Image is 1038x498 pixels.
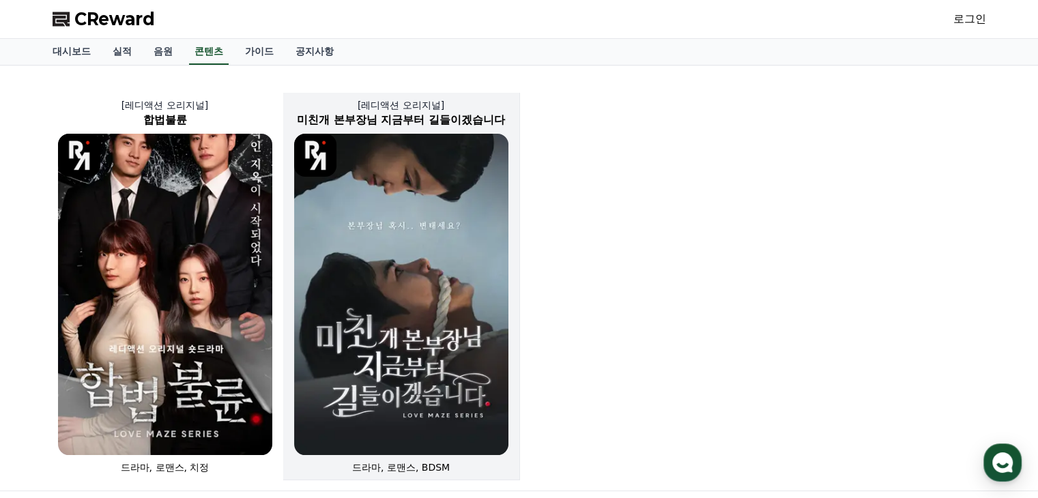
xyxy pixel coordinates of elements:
[47,87,283,485] a: [레디액션 오리지널] 합법불륜 합법불륜 [object Object] Logo 드라마, 로맨스, 치정
[121,462,210,473] span: 드라마, 로맨스, 치정
[47,98,283,112] p: [레디액션 오리지널]
[4,385,90,419] a: 홈
[285,39,345,65] a: 공지사항
[294,134,337,177] img: [object Object] Logo
[58,134,272,455] img: 합법불륜
[42,39,102,65] a: 대시보드
[352,462,450,473] span: 드라마, 로맨스, BDSM
[143,39,184,65] a: 음원
[58,134,101,177] img: [object Object] Logo
[47,112,283,128] h2: 합법불륜
[294,134,508,455] img: 미친개 본부장님 지금부터 길들이겠습니다
[43,405,51,416] span: 홈
[189,39,229,65] a: 콘텐츠
[125,406,141,417] span: 대화
[211,405,227,416] span: 설정
[283,112,519,128] h2: 미친개 본부장님 지금부터 길들이겠습니다
[176,385,262,419] a: 설정
[102,39,143,65] a: 실적
[283,98,519,112] p: [레디액션 오리지널]
[283,87,519,485] a: [레디액션 오리지널] 미친개 본부장님 지금부터 길들이겠습니다 미친개 본부장님 지금부터 길들이겠습니다 [object Object] Logo 드라마, 로맨스, BDSM
[90,385,176,419] a: 대화
[953,11,986,27] a: 로그인
[53,8,155,30] a: CReward
[234,39,285,65] a: 가이드
[74,8,155,30] span: CReward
